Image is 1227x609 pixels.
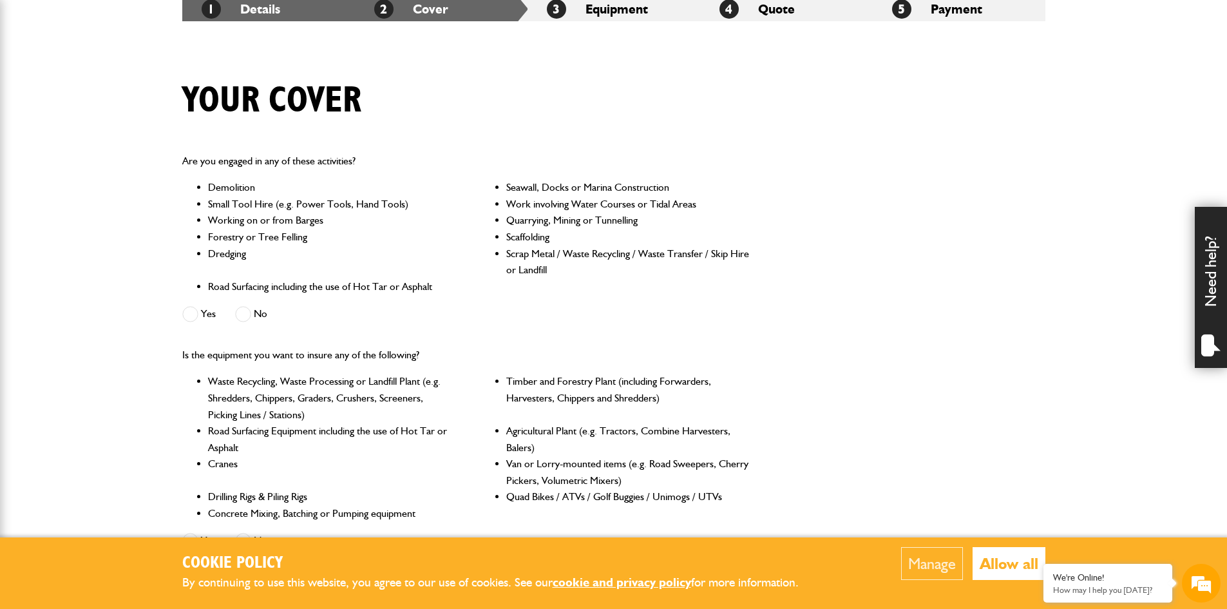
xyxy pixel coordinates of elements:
div: Chat with us now [67,72,216,89]
p: How may I help you today? [1053,585,1163,595]
li: Concrete Mixing, Batching or Pumping equipment [208,505,452,522]
button: Allow all [973,547,1045,580]
p: By continuing to use this website, you agree to our use of cookies. See our for more information. [182,573,820,593]
li: Dredging [208,246,452,278]
p: Are you engaged in any of these activities? [182,153,751,169]
li: Timber and Forestry Plant (including Forwarders, Harvesters, Chippers and Shredders) [506,373,750,423]
li: Working on or from Barges [208,212,452,229]
li: Road Surfacing Equipment including the use of Hot Tar or Asphalt [208,423,452,456]
li: Agricultural Plant (e.g. Tractors, Combine Harvesters, Balers) [506,423,750,456]
li: Cranes [208,456,452,488]
em: Start Chat [175,397,234,414]
label: No [235,533,267,549]
li: Small Tool Hire (e.g. Power Tools, Hand Tools) [208,196,452,213]
li: Demolition [208,179,452,196]
img: d_20077148190_company_1631870298795_20077148190 [22,72,54,90]
input: Enter your phone number [17,195,235,224]
li: Quad Bikes / ATVs / Golf Buggies / Unimogs / UTVs [506,488,750,505]
div: Minimize live chat window [211,6,242,37]
li: Van or Lorry-mounted items (e.g. Road Sweepers, Cherry Pickers, Volumetric Mixers) [506,456,750,488]
p: Is the equipment you want to insure any of the following? [182,347,751,363]
li: Drilling Rigs & Piling Rigs [208,488,452,505]
li: Road Surfacing including the use of Hot Tar or Asphalt [208,278,452,295]
li: Work involving Water Courses or Tidal Areas [506,196,750,213]
textarea: Type your message and hit 'Enter' [17,233,235,386]
h1: Your cover [182,79,361,122]
a: cookie and privacy policy [553,575,691,590]
input: Enter your email address [17,157,235,186]
div: We're Online! [1053,572,1163,583]
input: Enter your last name [17,119,235,148]
label: Yes [182,533,216,549]
label: Yes [182,306,216,322]
li: Scaffolding [506,229,750,246]
li: Quarrying, Mining or Tunnelling [506,212,750,229]
div: Need help? [1195,207,1227,368]
li: Waste Recycling, Waste Processing or Landfill Plant (e.g. Shredders, Chippers, Graders, Crushers,... [208,373,452,423]
li: Seawall, Docks or Marina Construction [506,179,750,196]
button: Manage [901,547,963,580]
label: No [235,306,267,322]
li: Forestry or Tree Felling [208,229,452,246]
li: Scrap Metal / Waste Recycling / Waste Transfer / Skip Hire or Landfill [506,246,750,278]
h2: Cookie Policy [182,554,820,574]
a: 1Details [202,1,280,17]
